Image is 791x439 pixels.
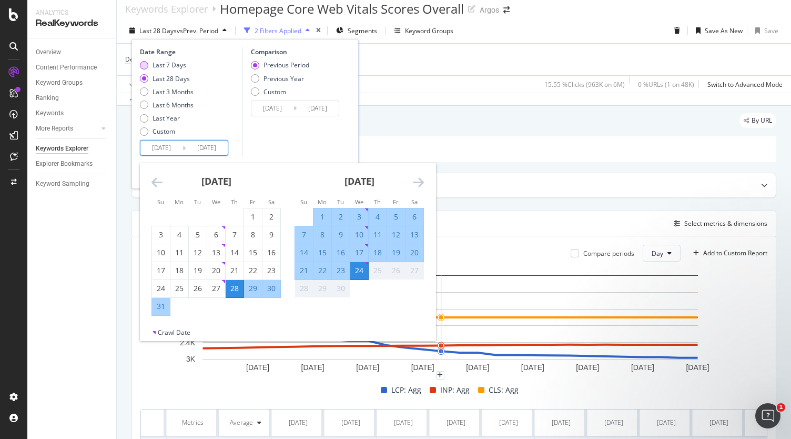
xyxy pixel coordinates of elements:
[263,61,309,69] div: Previous Period
[186,355,196,364] text: 3K
[151,176,163,189] div: Move backward to switch to the previous month.
[405,247,423,258] div: 20
[295,265,313,276] div: 21
[152,226,170,244] td: Choose Sunday, August 3, 2025 as your check-out date. It’s available.
[36,178,89,189] div: Keyword Sampling
[207,230,225,240] div: 6
[158,328,190,337] div: Crawl Date
[175,418,210,427] div: Metrics
[390,22,458,39] button: Keyword Groups
[692,22,743,39] button: Save As New
[657,418,676,427] div: [DATE]
[387,230,405,240] div: 12
[36,47,109,58] a: Overview
[583,249,634,258] div: Compare periods
[207,283,225,294] div: 27
[244,262,262,280] td: Choose Friday, August 22, 2025 as your check-out date. It’s available.
[175,198,184,206] small: Mo
[189,230,207,240] div: 5
[755,403,780,428] iframe: Intercom live chat
[300,198,307,206] small: Su
[226,230,244,240] div: 7
[313,212,331,222] div: 1
[777,403,785,412] span: 1
[295,283,313,294] div: 28
[244,230,262,240] div: 8
[189,247,207,258] div: 12
[638,80,694,89] div: 0 % URLs ( 1 on 48K )
[705,26,743,35] div: Save As New
[226,265,244,276] div: 21
[152,247,170,258] div: 10
[250,198,256,206] small: Fr
[36,158,93,169] div: Explorer Bookmarks
[387,244,405,262] td: Selected. Friday, September 19, 2025
[189,283,207,294] div: 26
[393,198,399,206] small: Fr
[503,6,510,14] div: arrow-right-arrow-left
[332,262,350,280] td: Selected. Tuesday, September 23, 2025
[180,338,195,347] text: 2.4K
[521,363,544,372] text: [DATE]
[751,22,778,39] button: Save
[332,244,350,262] td: Selected. Tuesday, September 16, 2025
[332,230,350,240] div: 9
[313,247,331,258] div: 15
[36,123,73,134] div: More Reports
[189,262,207,280] td: Choose Tuesday, August 19, 2025 as your check-out date. It’s available.
[440,384,470,396] span: INP: Agg
[139,26,177,35] span: Last 28 Days
[170,226,189,244] td: Choose Monday, August 4, 2025 as your check-out date. It’s available.
[231,198,238,206] small: Th
[262,280,281,297] td: Selected. Saturday, August 30, 2025
[140,61,194,69] div: Last 7 Days
[405,226,424,244] td: Selected. Saturday, September 13, 2025
[356,363,379,372] text: [DATE]
[369,265,387,276] div: 25
[207,265,225,276] div: 20
[341,418,360,427] div: [DATE]
[152,230,170,240] div: 3
[36,93,59,104] div: Ranking
[152,262,170,280] td: Choose Sunday, August 17, 2025 as your check-out date. It’s available.
[369,247,387,258] div: 18
[255,26,301,35] div: 2 Filters Applied
[212,198,220,206] small: We
[652,249,663,258] span: Day
[405,26,453,35] div: Keyword Groups
[140,127,194,136] div: Custom
[313,230,331,240] div: 8
[263,74,304,83] div: Previous Year
[207,226,226,244] td: Choose Wednesday, August 6, 2025 as your check-out date. It’s available.
[153,74,190,83] div: Last 28 Days
[313,244,332,262] td: Selected. Monday, September 15, 2025
[177,26,218,35] span: vs Prev. Period
[36,158,109,169] a: Explorer Bookmarks
[201,175,231,187] strong: [DATE]
[194,198,201,206] small: Tu
[125,3,208,15] a: Keywords Explorer
[36,123,98,134] a: More Reports
[314,25,323,36] div: times
[350,244,369,262] td: Selected. Wednesday, September 17, 2025
[295,280,313,297] td: Not available. Sunday, September 28, 2025
[332,283,350,294] div: 30
[405,230,423,240] div: 13
[262,244,281,262] td: Choose Saturday, August 16, 2025 as your check-out date. It’s available.
[153,61,186,69] div: Last 7 Days
[140,270,759,375] div: A chart.
[262,208,281,226] td: Choose Saturday, August 2, 2025 as your check-out date. It’s available.
[332,226,350,244] td: Selected. Tuesday, September 9, 2025
[125,55,145,64] span: Device
[244,244,262,262] td: Choose Friday, August 15, 2025 as your check-out date. It’s available.
[703,250,767,256] div: Add to Custom Report
[684,219,767,228] div: Select metrics & dimensions
[387,208,405,226] td: Selected. Friday, September 5, 2025
[350,208,369,226] td: Selected. Wednesday, September 3, 2025
[752,117,772,124] span: By URL
[405,212,423,222] div: 6
[394,418,413,427] div: [DATE]
[313,262,332,280] td: Selected. Monday, September 22, 2025
[140,141,182,155] input: Start Date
